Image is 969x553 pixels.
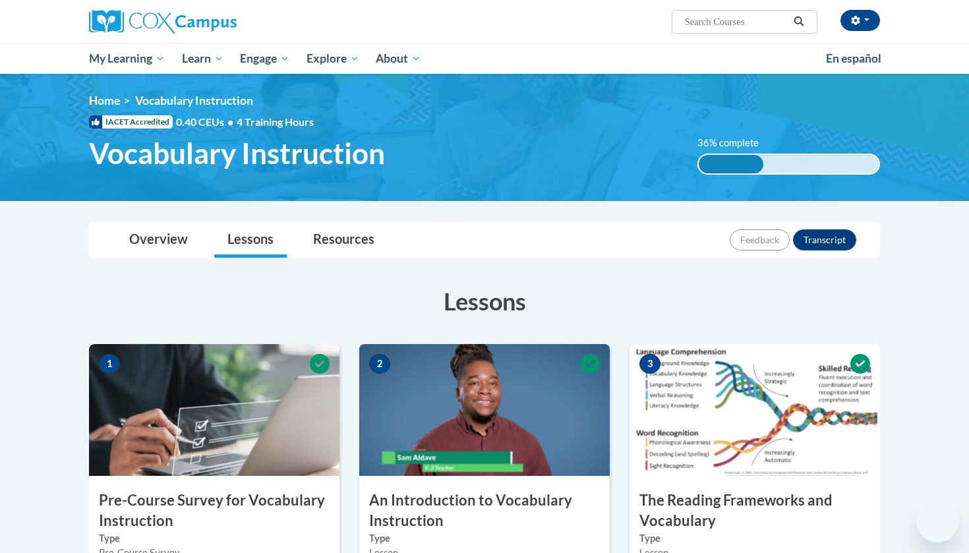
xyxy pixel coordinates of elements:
[369,531,600,546] label: Type
[840,10,880,31] button: Account Settings
[89,285,880,318] h3: Lessons
[639,354,661,374] span: 3
[89,10,339,34] a: Cox Campus
[359,344,610,476] img: Course Image
[69,44,900,74] div: Main menu
[376,51,421,67] span: About
[639,531,870,546] label: Type
[116,223,201,258] a: Overview
[789,14,809,30] button: Search
[697,136,773,150] label: 36% complete
[231,44,298,74] a: Engage
[359,490,610,531] h3: An Introduction to Vocabulary Instruction
[300,223,388,258] a: Resources
[240,51,289,67] span: Engage
[176,115,237,129] span: 0.40 CEUs
[699,155,763,173] div: 36% complete
[298,44,368,74] a: Explore
[182,51,223,67] span: Learn
[916,500,958,542] iframe: Button to launch messaging window
[227,115,233,128] span: •
[237,115,314,128] span: 4 Training Hours
[630,344,880,476] img: Course Image
[826,51,881,65] span: En español
[214,223,287,258] a: Lessons
[307,51,359,67] span: Explore
[89,490,339,531] h3: Pre-Course Survey for Vocabulary Instruction
[173,44,232,74] a: Learn
[89,94,120,107] a: Home
[369,354,390,374] span: 2
[793,229,856,250] button: Transcript
[368,44,430,74] a: About
[730,229,790,250] button: Feedback
[89,344,339,476] img: Course Image
[135,94,253,107] span: Vocabulary Instruction
[89,51,165,67] span: My Learning
[630,490,880,531] h3: The Reading Frameworks and Vocabulary
[89,115,173,129] span: IACET Accredited
[99,531,330,546] label: Type
[684,14,789,30] input: Search Courses
[817,45,890,73] a: En español
[89,10,237,34] img: Cox Campus
[89,136,385,171] span: Vocabulary Instruction
[80,44,173,74] a: My Learning
[99,354,120,374] span: 1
